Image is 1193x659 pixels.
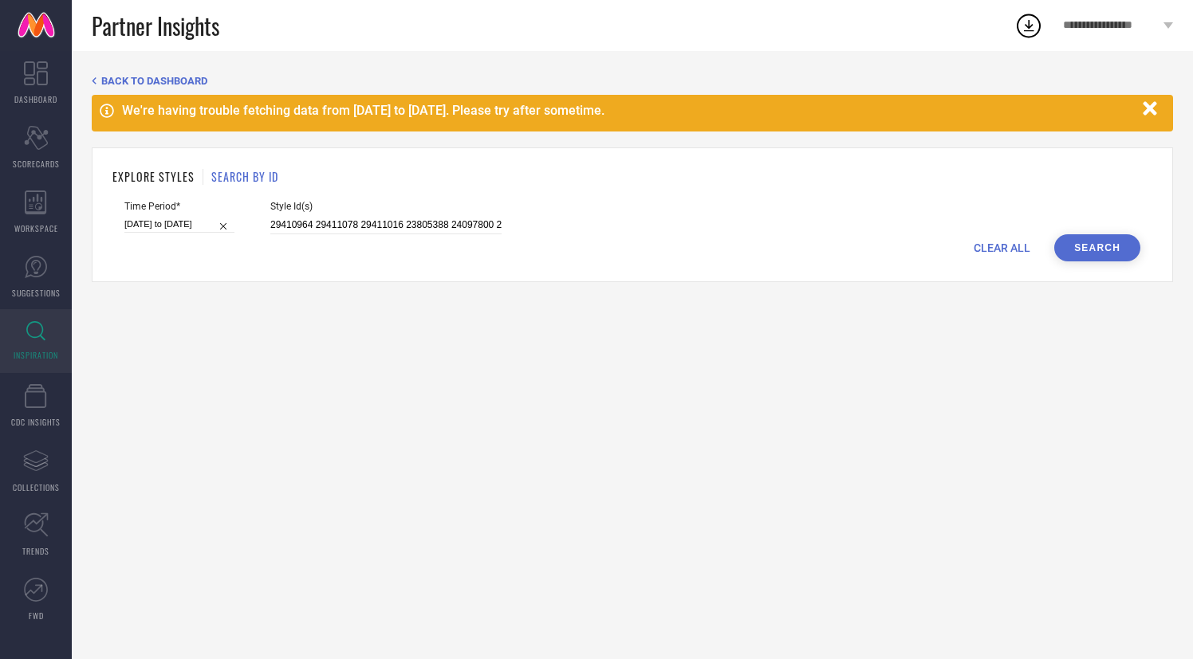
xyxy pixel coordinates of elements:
span: Partner Insights [92,10,219,42]
span: BACK TO DASHBOARD [101,75,207,87]
div: Back TO Dashboard [92,75,1173,87]
h1: EXPLORE STYLES [112,168,195,185]
span: SCORECARDS [13,158,60,170]
h1: SEARCH BY ID [211,168,278,185]
span: Style Id(s) [270,201,502,212]
input: Select time period [124,216,234,233]
input: Enter comma separated style ids e.g. 12345, 67890 [270,216,502,234]
span: Time Period* [124,201,234,212]
button: Search [1054,234,1140,261]
span: COLLECTIONS [13,481,60,493]
span: DASHBOARD [14,93,57,105]
span: SUGGESTIONS [12,287,61,299]
div: Open download list [1014,11,1043,40]
span: WORKSPACE [14,222,58,234]
span: FWD [29,610,44,622]
span: TRENDS [22,545,49,557]
span: CDC INSIGHTS [11,416,61,428]
div: We're having trouble fetching data from [DATE] to [DATE]. Please try after sometime. [122,103,1135,118]
span: INSPIRATION [14,349,58,361]
span: CLEAR ALL [974,241,1030,254]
